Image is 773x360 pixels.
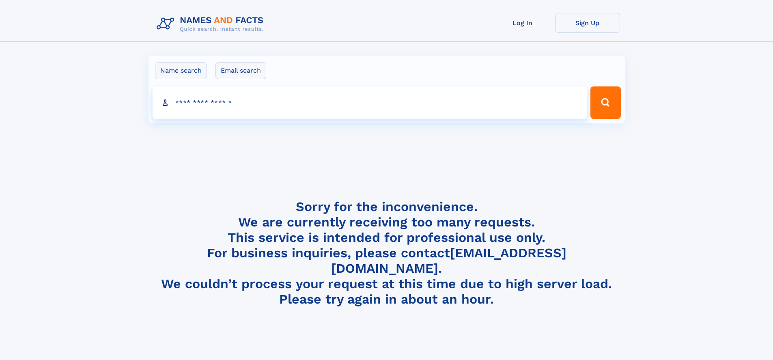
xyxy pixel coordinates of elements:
[555,13,620,33] a: Sign Up
[153,13,270,35] img: Logo Names and Facts
[215,62,266,79] label: Email search
[590,86,620,119] button: Search Button
[155,62,207,79] label: Name search
[490,13,555,33] a: Log In
[153,199,620,307] h4: Sorry for the inconvenience. We are currently receiving too many requests. This service is intend...
[331,245,566,276] a: [EMAIL_ADDRESS][DOMAIN_NAME]
[153,86,587,119] input: search input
